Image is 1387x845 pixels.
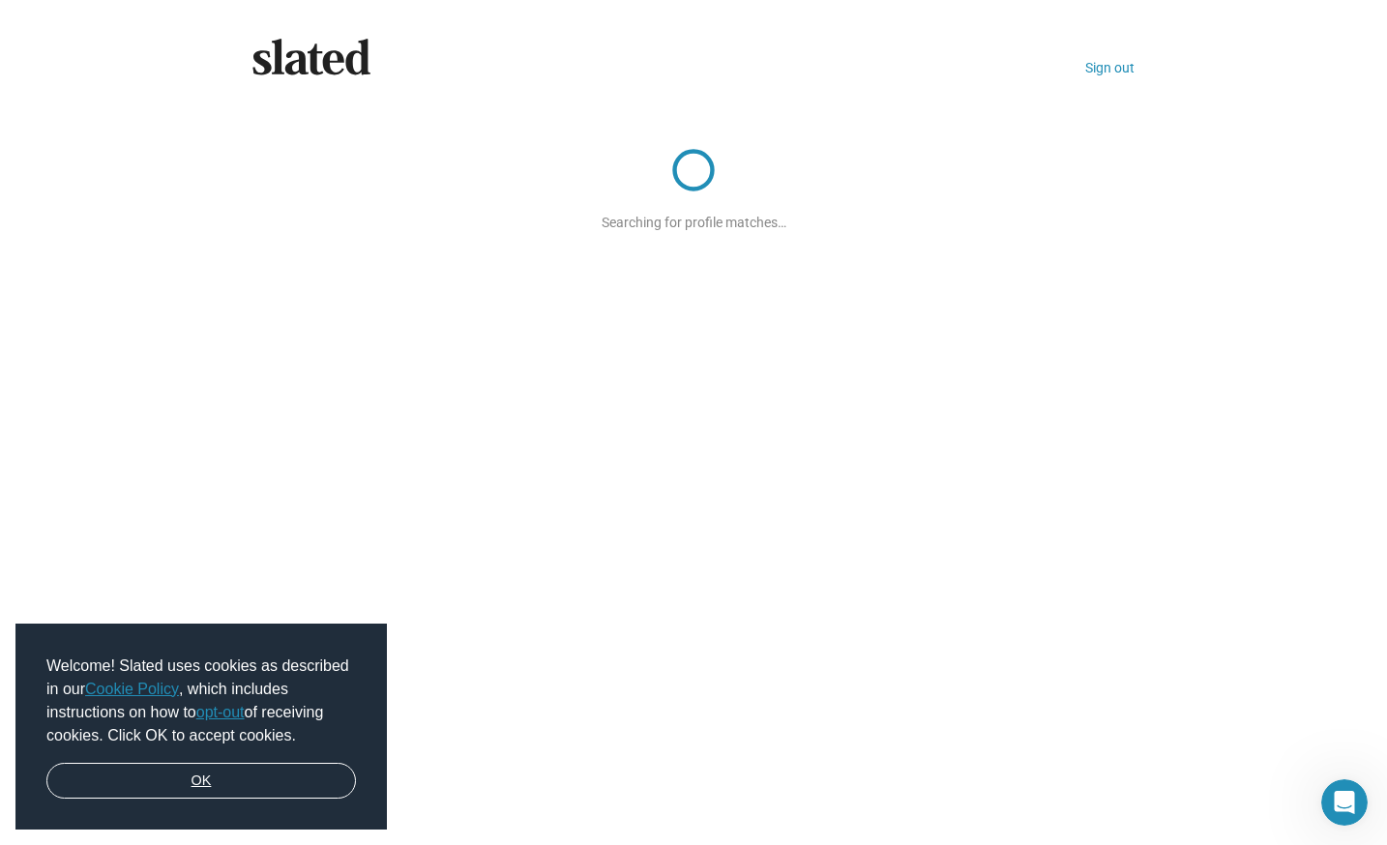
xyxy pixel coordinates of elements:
[1321,779,1368,826] iframe: Intercom live chat
[46,655,356,747] span: Welcome! Slated uses cookies as described in our , which includes instructions on how to of recei...
[196,704,245,720] a: opt-out
[1085,60,1135,75] a: Sign out
[15,624,387,830] div: cookieconsent
[85,681,179,697] a: Cookie Policy
[46,763,356,800] a: dismiss cookie message
[602,207,786,230] div: Searching for profile matches…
